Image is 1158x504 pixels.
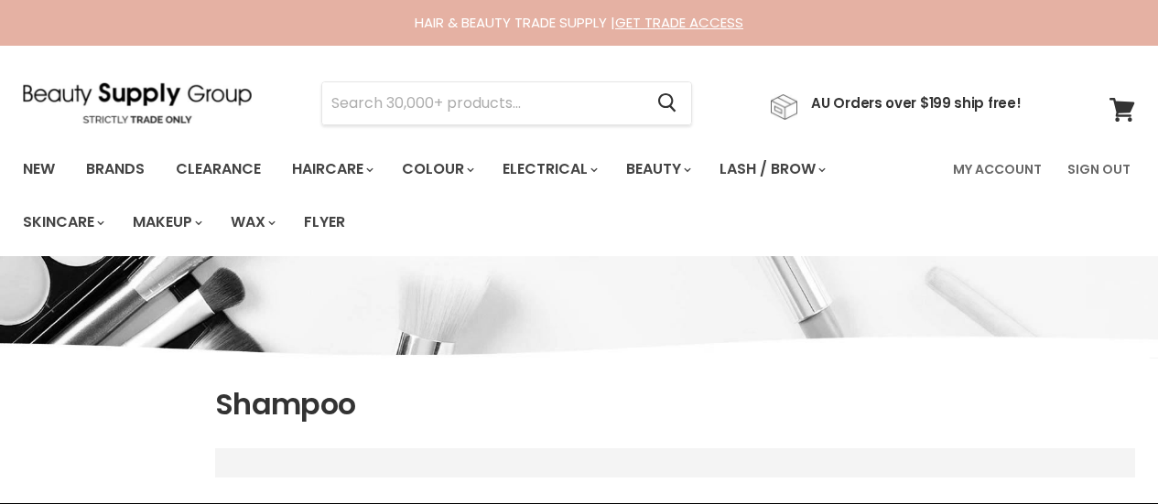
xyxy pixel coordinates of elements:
input: Search [322,82,643,124]
iframe: Gorgias live chat messenger [1066,418,1140,486]
a: New [9,150,69,188]
a: Wax [217,203,287,241]
a: Colour [388,150,485,188]
button: Search [643,82,691,124]
a: Haircare [278,150,384,188]
a: Clearance [162,150,275,188]
a: My Account [942,150,1053,188]
a: Makeup [119,203,213,241]
a: Sign Out [1056,150,1142,188]
a: Beauty [612,150,702,188]
form: Product [321,81,692,125]
a: GET TRADE ACCESS [615,13,743,32]
a: Electrical [489,150,609,188]
a: Brands [72,150,158,188]
h1: Shampoo [215,385,1135,424]
a: Flyer [290,203,359,241]
a: Skincare [9,203,115,241]
ul: Main menu [9,143,942,249]
a: Lash / Brow [706,150,837,188]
